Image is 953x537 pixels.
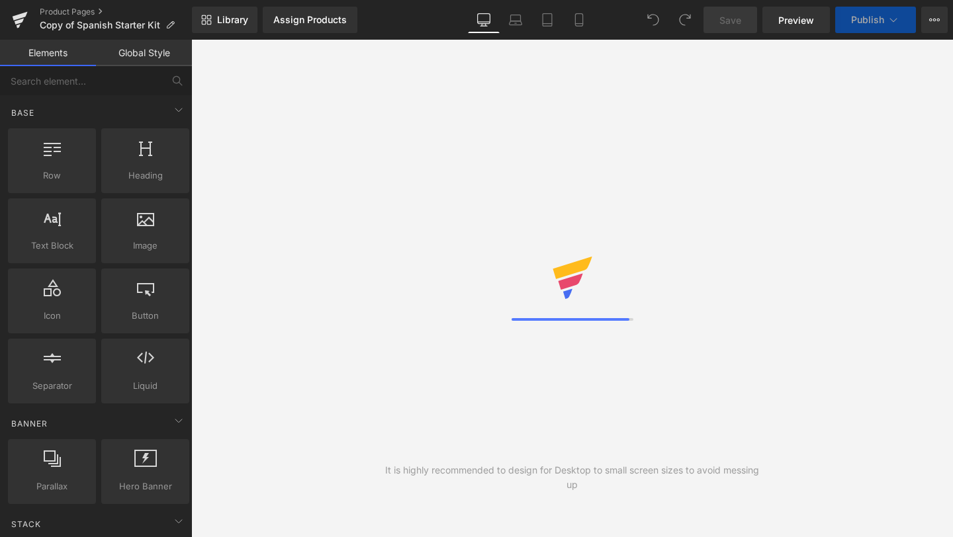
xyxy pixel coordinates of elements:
[105,309,185,323] span: Button
[192,7,257,33] a: New Library
[12,169,92,183] span: Row
[105,479,185,493] span: Hero Banner
[105,379,185,393] span: Liquid
[563,7,595,33] a: Mobile
[12,379,92,393] span: Separator
[500,7,531,33] a: Laptop
[105,239,185,253] span: Image
[672,7,698,33] button: Redo
[835,7,916,33] button: Publish
[10,106,36,119] span: Base
[640,7,666,33] button: Undo
[12,239,92,253] span: Text Block
[12,479,92,493] span: Parallax
[40,7,192,17] a: Product Pages
[719,13,741,27] span: Save
[12,309,92,323] span: Icon
[10,518,42,530] span: Stack
[40,20,160,30] span: Copy of Spanish Starter Kit
[105,169,185,183] span: Heading
[921,7,948,33] button: More
[96,40,192,66] a: Global Style
[217,14,248,26] span: Library
[468,7,500,33] a: Desktop
[273,15,347,25] div: Assign Products
[531,7,563,33] a: Tablet
[778,13,814,27] span: Preview
[10,417,49,430] span: Banner
[762,7,830,33] a: Preview
[851,15,884,25] span: Publish
[382,463,763,492] div: It is highly recommended to design for Desktop to small screen sizes to avoid messing up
